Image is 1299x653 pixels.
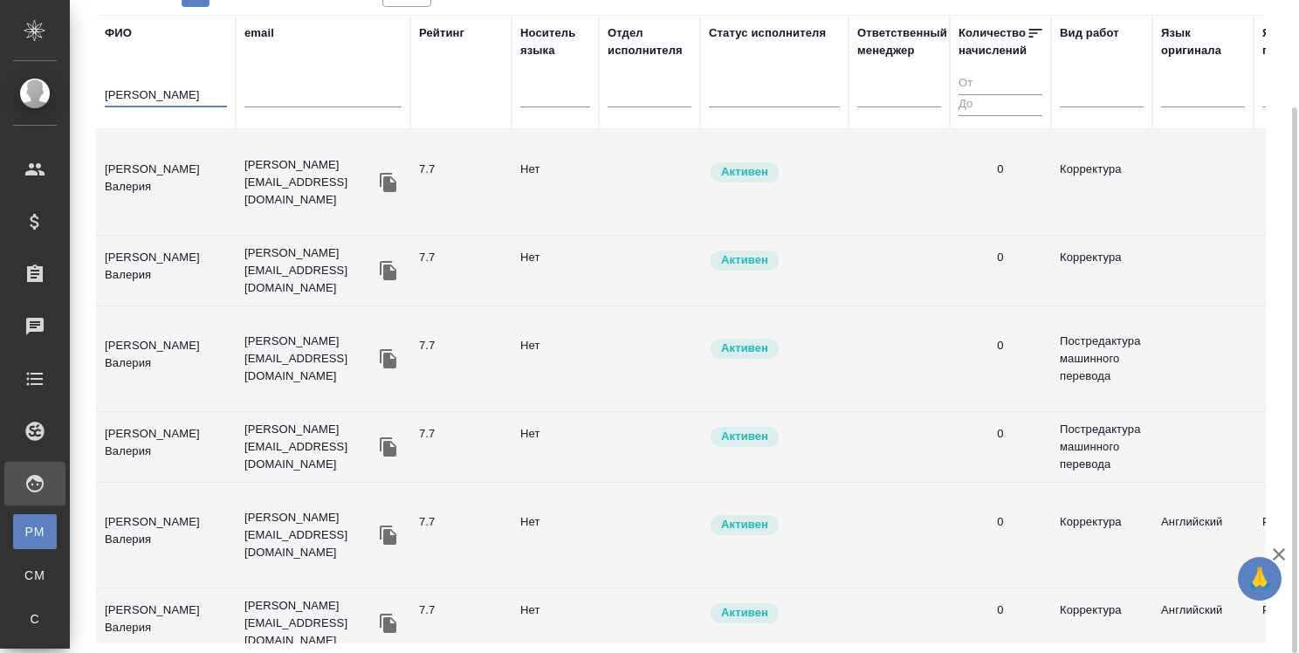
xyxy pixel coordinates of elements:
td: Нет [512,416,599,478]
p: [PERSON_NAME][EMAIL_ADDRESS][DOMAIN_NAME] [244,244,375,297]
p: Активен [721,428,768,445]
p: Активен [721,516,768,533]
a: С [13,601,57,636]
p: Активен [721,604,768,622]
td: [PERSON_NAME] Валерия [96,416,236,478]
div: email [244,24,274,42]
div: Рядовой исполнитель: назначай с учетом рейтинга [709,161,840,184]
p: [PERSON_NAME][EMAIL_ADDRESS][DOMAIN_NAME] [244,421,375,473]
button: Скопировать [375,169,402,196]
div: перевод хороший. Желательно использовать переводчика с редактором, но для несложных заказов возмо... [419,425,503,443]
div: Рейтинг [419,24,464,42]
td: Корректура [1051,505,1152,566]
div: 0 [997,249,1003,266]
div: Носитель языка [520,24,590,59]
div: Рядовой исполнитель: назначай с учетом рейтинга [709,601,840,625]
td: [PERSON_NAME] Валерия [96,152,236,213]
div: перевод хороший. Желательно использовать переводчика с редактором, но для несложных заказов возмо... [419,161,503,178]
td: Английский [1152,505,1254,566]
div: Рядовой исполнитель: назначай с учетом рейтинга [709,513,840,537]
div: перевод хороший. Желательно использовать переводчика с редактором, но для несложных заказов возмо... [419,601,503,619]
div: 0 [997,337,1003,354]
a: PM [13,514,57,549]
td: Нет [512,240,599,301]
p: Активен [721,163,768,181]
button: 🙏 [1238,557,1282,601]
td: Нет [512,328,599,389]
div: 0 [997,601,1003,619]
p: [PERSON_NAME][EMAIL_ADDRESS][DOMAIN_NAME] [244,333,375,385]
td: Постредактура машинного перевода [1051,324,1152,394]
button: Скопировать [375,434,402,460]
div: 0 [997,425,1003,443]
input: До [959,94,1042,116]
p: [PERSON_NAME][EMAIL_ADDRESS][DOMAIN_NAME] [244,509,375,561]
span: 🙏 [1245,560,1275,597]
p: Активен [721,251,768,269]
p: [PERSON_NAME][EMAIL_ADDRESS][DOMAIN_NAME] [244,156,375,209]
a: CM [13,558,57,593]
button: Скопировать [375,258,402,284]
td: Постредактура машинного перевода [1051,412,1152,482]
p: Активен [721,340,768,357]
div: Статус исполнителя [709,24,826,42]
div: 0 [997,161,1003,178]
div: Количество начислений [959,24,1027,59]
div: Рядовой исполнитель: назначай с учетом рейтинга [709,425,840,449]
button: Скопировать [375,610,402,636]
p: [PERSON_NAME][EMAIL_ADDRESS][DOMAIN_NAME] [244,597,375,650]
td: [PERSON_NAME] Валерия [96,240,236,301]
div: перевод хороший. Желательно использовать переводчика с редактором, но для несложных заказов возмо... [419,513,503,531]
button: Скопировать [375,346,402,372]
td: [PERSON_NAME] Валерия [96,505,236,566]
div: Вид работ [1060,24,1119,42]
td: [PERSON_NAME] Валерия [96,328,236,389]
span: С [22,610,48,628]
td: Корректура [1051,240,1152,301]
td: Нет [512,152,599,213]
div: Язык оригинала [1161,24,1245,59]
div: Отдел исполнителя [608,24,691,59]
div: перевод хороший. Желательно использовать переводчика с редактором, но для несложных заказов возмо... [419,337,503,354]
td: Корректура [1051,152,1152,213]
div: Рядовой исполнитель: назначай с учетом рейтинга [709,249,840,272]
div: 0 [997,513,1003,531]
input: От [959,73,1042,95]
td: Нет [512,505,599,566]
div: Ответственный менеджер [857,24,947,59]
div: ФИО [105,24,132,42]
span: PM [22,523,48,540]
span: CM [22,567,48,584]
button: Скопировать [375,522,402,548]
div: перевод хороший. Желательно использовать переводчика с редактором, но для несложных заказов возмо... [419,249,503,266]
